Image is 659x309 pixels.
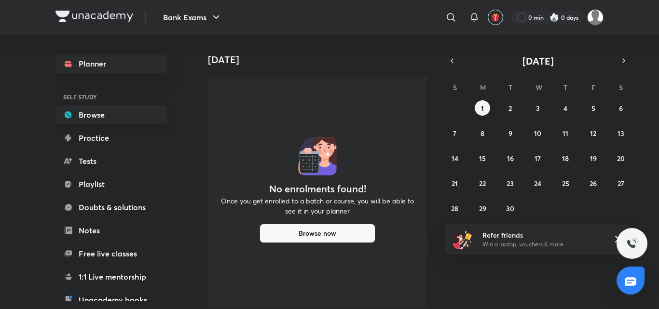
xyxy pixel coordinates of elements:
abbr: September 20, 2025 [617,154,625,163]
abbr: September 24, 2025 [534,179,541,188]
abbr: September 30, 2025 [506,204,514,213]
button: September 24, 2025 [530,175,546,191]
abbr: September 8, 2025 [481,129,484,138]
button: September 22, 2025 [475,175,490,191]
img: ttu [626,238,638,249]
abbr: September 22, 2025 [479,179,486,188]
button: September 16, 2025 [503,150,518,166]
button: September 6, 2025 [613,100,629,116]
abbr: September 27, 2025 [618,179,624,188]
button: [DATE] [459,54,617,67]
abbr: September 14, 2025 [452,154,458,163]
button: September 30, 2025 [503,201,518,216]
img: referral [453,229,472,249]
button: September 12, 2025 [586,125,601,141]
button: September 5, 2025 [586,100,601,116]
h6: Refer friends [482,230,601,240]
a: Browse [55,105,167,124]
h4: No enrolments found! [269,183,366,195]
button: September 23, 2025 [503,175,518,191]
abbr: September 19, 2025 [590,154,597,163]
abbr: September 1, 2025 [481,104,484,113]
button: September 27, 2025 [613,175,629,191]
h4: [DATE] [208,54,435,66]
button: September 25, 2025 [558,175,573,191]
button: September 26, 2025 [586,175,601,191]
abbr: September 18, 2025 [562,154,569,163]
abbr: September 11, 2025 [563,129,568,138]
abbr: September 21, 2025 [452,179,458,188]
button: Bank Exams [157,8,228,27]
a: Company Logo [55,11,133,25]
abbr: September 3, 2025 [536,104,540,113]
a: Practice [55,128,167,148]
p: Win a laptop, vouchers & more [482,240,601,249]
abbr: September 4, 2025 [563,104,567,113]
a: Playlist [55,175,167,194]
a: 1:1 Live mentorship [55,267,167,286]
abbr: September 28, 2025 [451,204,458,213]
a: Free live classes [55,244,167,263]
span: [DATE] [522,54,554,67]
abbr: September 5, 2025 [591,104,595,113]
abbr: Thursday [563,83,567,92]
a: Planner [55,54,167,73]
img: No events [298,137,337,175]
abbr: September 2, 2025 [508,104,512,113]
abbr: September 17, 2025 [535,154,541,163]
button: September 17, 2025 [530,150,546,166]
abbr: September 12, 2025 [590,129,596,138]
abbr: September 15, 2025 [479,154,486,163]
button: September 21, 2025 [447,175,463,191]
button: avatar [488,10,503,25]
abbr: September 7, 2025 [453,129,456,138]
abbr: Wednesday [535,83,542,92]
abbr: Sunday [453,83,457,92]
button: September 15, 2025 [475,150,490,166]
abbr: September 29, 2025 [479,204,486,213]
abbr: Friday [591,83,595,92]
h6: SELF STUDY [55,89,167,105]
abbr: September 16, 2025 [507,154,514,163]
button: Browse now [260,224,375,243]
abbr: Saturday [619,83,623,92]
button: September 28, 2025 [447,201,463,216]
button: September 29, 2025 [475,201,490,216]
button: September 20, 2025 [613,150,629,166]
button: September 10, 2025 [530,125,546,141]
button: September 19, 2025 [586,150,601,166]
button: September 4, 2025 [558,100,573,116]
button: September 2, 2025 [503,100,518,116]
button: September 9, 2025 [503,125,518,141]
p: Once you get enrolled to a batch or course, you will be able to see it in your planner [220,196,415,216]
abbr: September 9, 2025 [508,129,512,138]
img: Company Logo [55,11,133,22]
button: September 18, 2025 [558,150,573,166]
img: avatar [491,13,500,22]
a: Notes [55,221,167,240]
button: September 1, 2025 [475,100,490,116]
abbr: September 13, 2025 [618,129,624,138]
abbr: September 23, 2025 [507,179,514,188]
button: September 7, 2025 [447,125,463,141]
abbr: September 10, 2025 [534,129,541,138]
abbr: Tuesday [508,83,512,92]
button: September 13, 2025 [613,125,629,141]
a: Doubts & solutions [55,198,167,217]
button: September 8, 2025 [475,125,490,141]
a: Tests [55,151,167,171]
button: September 3, 2025 [530,100,546,116]
button: September 14, 2025 [447,150,463,166]
abbr: September 25, 2025 [562,179,569,188]
img: Anjali [587,9,604,26]
img: streak [549,13,559,22]
abbr: September 6, 2025 [619,104,623,113]
abbr: September 26, 2025 [590,179,597,188]
button: September 11, 2025 [558,125,573,141]
abbr: Monday [480,83,486,92]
